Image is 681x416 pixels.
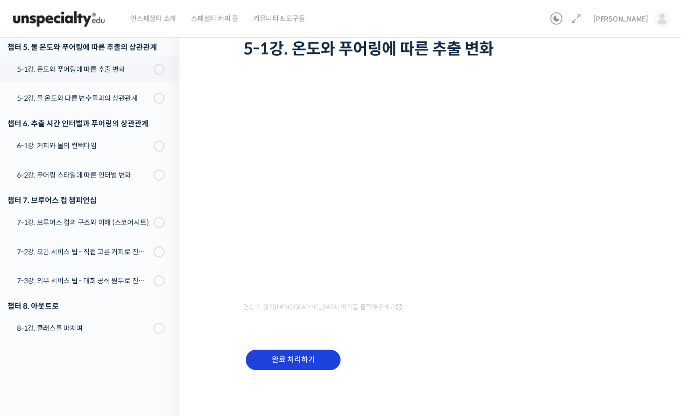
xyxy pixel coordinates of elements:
div: 6-1강. 커피와 물의 컨택타임 [17,140,151,151]
div: 챕터 6. 추출 시간 인터벌과 푸어링의 상관관계 [7,117,165,130]
div: 7-2강. 오픈 서비스 팁 - 직접 고른 커피로 진행하는 시연 [17,246,151,257]
input: 완료 처리하기 [246,350,340,370]
a: 홈 [3,316,66,341]
div: 챕터 7. 브루어스 컵 챔피언십 [7,194,165,207]
div: 7-1강. 브루어스 컵의 구조와 이해 (스코어시트) [17,217,151,228]
span: 설정 [154,331,166,339]
span: 홈 [31,331,37,339]
span: 대화 [91,332,103,340]
div: 챕터 5. 물 온도와 푸어링에 따른 추출의 상관관계 [7,40,165,54]
div: 5-2강. 물 온도와 다른 변수들과의 상관관계 [17,93,151,104]
a: 대화 [66,316,129,341]
span: [PERSON_NAME] [593,14,648,23]
div: 6-2강. 푸어링 스타일에 따른 인터벌 변화 [17,170,151,181]
div: 챕터 8. 아웃트로 [7,299,165,313]
div: 7-3강. 의무 서비스 팁 - 대회 공식 원두로 진행하는 시연 [17,275,151,286]
div: 5-1강. 온도와 푸어링에 따른 추출 변화 [17,64,151,75]
span: 영상이 끊기[DEMOGRAPHIC_DATA] 여기를 클릭해주세요 [243,303,402,311]
a: 설정 [129,316,191,341]
h1: 5-1강. 온도와 푸어링에 따른 추출 변화 [243,39,622,58]
div: 8-1강. 클래스를 마치며 [17,323,151,334]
